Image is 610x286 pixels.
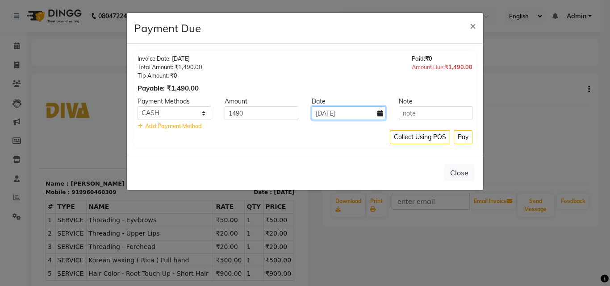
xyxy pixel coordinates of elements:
h4: Payment Due [134,20,201,36]
p: Please visit again ! [5,269,254,277]
div: Paid [185,240,222,249]
div: ₹1,490.00 [222,221,259,240]
div: Total Amount: ₹1,490.00 [138,63,202,71]
div: ₹1,490.00 [222,202,259,211]
div: ₹0.00 [222,240,259,249]
td: ₹20.00 [174,158,205,171]
input: Amount [225,106,298,120]
div: Balance [185,249,222,258]
span: × [470,19,476,32]
p: Name : [PERSON_NAME] [5,97,125,106]
button: Collect Using POS [390,130,450,144]
th: # [6,118,15,131]
div: ₹1,490.00 [222,211,259,221]
th: NAME [46,118,174,131]
h3: Diva Salon & Academy [135,18,255,44]
span: Korean waxing ( Rica ) Full hand [48,174,171,183]
div: Payable: ₹1,490.00 [138,83,202,94]
td: ₹20.00 [174,145,205,158]
h2: TAX INVOICE [5,4,254,14]
div: 919960460309 [31,106,76,114]
td: SERVICE [15,131,46,145]
td: ₹20.00 [223,158,254,171]
td: ₹900.00 [223,185,254,198]
td: 1 [205,185,223,198]
p: Contact : [PHONE_NUMBER] [135,66,255,75]
span: Threading - Upper Lips [48,147,171,156]
th: QTY [205,118,223,131]
td: 1 [205,171,223,185]
td: 1 [205,158,223,171]
td: 3 [6,158,15,171]
td: 1 [205,131,223,145]
div: Invoice Date: [DATE] [138,54,202,63]
td: SERVICE [15,145,46,158]
span: Hair Color - Root Touch Up - Short Hair [48,187,171,196]
td: SERVICE [15,158,46,171]
td: SERVICE [15,171,46,185]
td: 1 [6,131,15,145]
div: Payment Methods [131,97,218,106]
td: SERVICE [15,185,46,198]
td: ₹500.00 [223,171,254,185]
span: ₹0 [425,55,432,62]
p: Wisteria commercial hub,office [STREET_ADDRESS][PERSON_NAME] [135,47,255,66]
div: SUBTOTAL [185,202,222,211]
td: ₹50.00 [174,131,205,145]
td: ₹900.00 [174,185,205,198]
div: Note [392,97,479,106]
button: Pay [454,130,472,144]
div: Amount [218,97,305,106]
button: Close [444,164,474,181]
td: ₹500.00 [174,171,205,185]
td: 5 [6,185,15,198]
div: Paid: [412,54,472,63]
span: Threading - Forehead [48,160,171,170]
td: 2 [6,145,15,158]
input: yyyy-mm-dd [312,106,385,120]
input: note [399,106,472,120]
td: ₹20.00 [223,145,254,158]
div: Date [305,97,392,106]
button: Close [463,13,483,38]
th: PRICE [223,118,254,131]
div: [DATE] [234,106,254,114]
div: NET [185,211,222,221]
td: 1 [205,145,223,158]
div: Mobile : [5,106,29,114]
div: ₹1,490.00 [222,249,259,258]
span: Threading - Eyebrows [48,133,171,143]
td: ₹50.00 [223,131,254,145]
p: Invoice : V/2025-26/1707 [135,97,255,106]
td: 4 [6,171,15,185]
div: Tip Amount: ₹0 [138,71,202,80]
span: Add Payment Method [145,122,202,129]
div: Amount Due: [412,63,472,71]
span: ₹1,490.00 [445,63,472,70]
div: GRAND TOTAL [185,221,222,240]
th: RATE [174,118,205,131]
th: TYPE [15,118,46,131]
div: Date : [213,106,232,114]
